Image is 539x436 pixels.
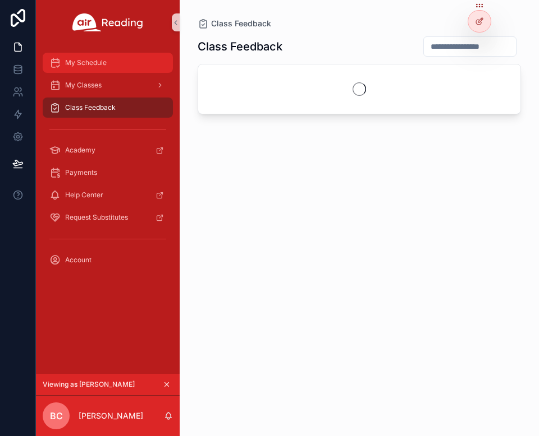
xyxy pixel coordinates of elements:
span: BC [50,409,63,423]
a: Class Feedback [198,18,271,29]
span: My Classes [65,81,102,90]
span: Help Center [65,191,103,200]
span: Academy [65,146,95,155]
a: My Classes [43,75,173,95]
span: Class Feedback [65,103,116,112]
span: Request Substitutes [65,213,128,222]
a: Account [43,250,173,270]
img: App logo [72,13,143,31]
p: [PERSON_NAME] [79,410,143,421]
span: Account [65,256,92,265]
h1: Class Feedback [198,39,282,54]
span: Class Feedback [211,18,271,29]
a: Payments [43,163,173,183]
a: Request Substitutes [43,207,173,228]
span: Payments [65,168,97,177]
div: scrollable content [36,45,180,285]
a: Class Feedback [43,98,173,118]
span: Viewing as [PERSON_NAME] [43,380,135,389]
a: Help Center [43,185,173,205]
span: My Schedule [65,58,107,67]
a: Academy [43,140,173,160]
a: My Schedule [43,53,173,73]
